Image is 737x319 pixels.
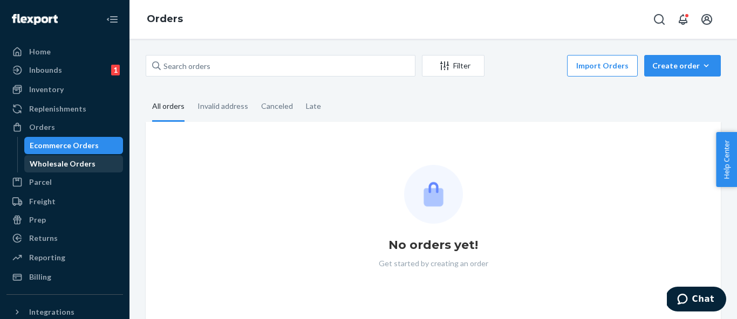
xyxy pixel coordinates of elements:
[6,211,123,228] a: Prep
[29,177,52,188] div: Parcel
[696,9,718,30] button: Open account menu
[6,61,123,79] a: Inbounds1
[567,55,638,77] button: Import Orders
[29,272,51,282] div: Billing
[649,9,670,30] button: Open Search Box
[29,196,56,207] div: Freight
[261,92,293,120] div: Canceled
[6,249,123,266] a: Reporting
[6,100,123,117] a: Replenishments
[6,230,123,247] a: Returns
[147,13,183,25] a: Orders
[29,233,58,244] div: Returns
[716,132,737,187] button: Help Center
[111,65,120,75] div: 1
[29,65,62,75] div: Inbounds
[30,140,99,151] div: Ecommerce Orders
[152,92,185,122] div: All orders
[29,307,74,317] div: Integrations
[138,4,192,35] ol: breadcrumbs
[6,81,123,98] a: Inventory
[644,55,721,77] button: Create order
[422,60,484,71] div: Filter
[29,46,51,57] div: Home
[30,158,95,169] div: Wholesale Orders
[422,55,484,77] button: Filter
[12,14,58,25] img: Flexport logo
[379,258,488,269] p: Get started by creating an order
[6,268,123,286] a: Billing
[672,9,694,30] button: Open notifications
[29,103,86,114] div: Replenishments
[404,165,463,224] img: Empty list
[6,43,123,60] a: Home
[6,119,123,136] a: Orders
[24,155,124,172] a: Wholesale Orders
[29,122,55,133] div: Orders
[146,55,415,77] input: Search orders
[388,237,478,254] h1: No orders yet!
[306,92,321,120] div: Late
[29,214,46,225] div: Prep
[197,92,248,120] div: Invalid address
[29,84,64,95] div: Inventory
[6,193,123,210] a: Freight
[101,9,123,30] button: Close Navigation
[6,174,123,191] a: Parcel
[667,287,726,314] iframe: Opens a widget where you can chat to one of our agents
[29,252,65,263] div: Reporting
[652,60,713,71] div: Create order
[24,137,124,154] a: Ecommerce Orders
